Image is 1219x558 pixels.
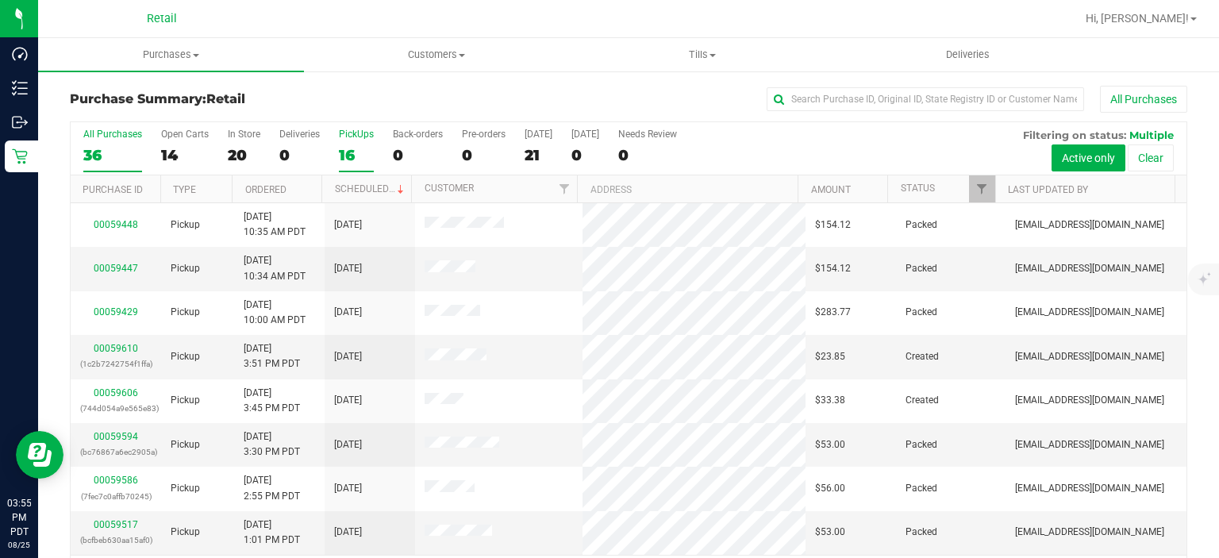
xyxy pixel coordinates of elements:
span: Pickup [171,217,200,233]
span: [EMAIL_ADDRESS][DOMAIN_NAME] [1015,525,1164,540]
div: 0 [618,146,677,164]
a: Filter [969,175,995,202]
a: Filter [551,175,577,202]
span: Pickup [171,349,200,364]
p: (bc76867a6ec2905a) [80,444,152,460]
a: Last Updated By [1008,184,1088,195]
span: Packed [906,437,937,452]
a: 00059594 [94,431,138,442]
div: Back-orders [393,129,443,140]
span: Customers [305,48,569,62]
a: Ordered [245,184,286,195]
span: [DATE] [334,481,362,496]
span: Retail [147,12,177,25]
a: 00059429 [94,306,138,317]
th: Address [577,175,798,203]
span: $56.00 [815,481,845,496]
span: $283.77 [815,305,851,320]
span: [DATE] [334,261,362,276]
span: Tills [571,48,835,62]
div: 0 [279,146,320,164]
div: 16 [339,146,374,164]
span: [DATE] 3:45 PM PDT [244,386,300,416]
inline-svg: Outbound [12,114,28,130]
div: 0 [462,146,506,164]
div: 0 [571,146,599,164]
span: $33.38 [815,393,845,408]
a: 00059610 [94,343,138,354]
div: All Purchases [83,129,142,140]
span: [EMAIL_ADDRESS][DOMAIN_NAME] [1015,393,1164,408]
span: [DATE] [334,349,362,364]
div: 14 [161,146,209,164]
a: Type [173,184,196,195]
a: Status [901,183,935,194]
span: [DATE] 10:35 AM PDT [244,210,306,240]
span: [DATE] [334,393,362,408]
div: Pre-orders [462,129,506,140]
span: [DATE] 2:55 PM PDT [244,473,300,503]
div: 0 [393,146,443,164]
span: Packed [906,525,937,540]
a: Customers [304,38,570,71]
span: [DATE] [334,525,362,540]
a: Scheduled [335,183,407,194]
p: (7fec7c0affb70245) [80,489,152,504]
a: 00059517 [94,519,138,530]
span: Pickup [171,481,200,496]
span: [EMAIL_ADDRESS][DOMAIN_NAME] [1015,217,1164,233]
iframe: Resource center [16,431,63,479]
div: Deliveries [279,129,320,140]
inline-svg: Dashboard [12,46,28,62]
span: $154.12 [815,261,851,276]
div: 21 [525,146,552,164]
span: [EMAIL_ADDRESS][DOMAIN_NAME] [1015,261,1164,276]
span: Pickup [171,393,200,408]
div: PickUps [339,129,374,140]
span: Pickup [171,437,200,452]
a: Purchase ID [83,184,143,195]
span: Retail [206,91,245,106]
span: $53.00 [815,525,845,540]
button: Clear [1128,144,1174,171]
div: 36 [83,146,142,164]
a: Tills [570,38,836,71]
p: (744d054a9e565e83) [80,401,152,416]
a: Amount [811,184,851,195]
span: [DATE] 10:00 AM PDT [244,298,306,328]
span: [EMAIL_ADDRESS][DOMAIN_NAME] [1015,437,1164,452]
span: Packed [906,305,937,320]
span: $154.12 [815,217,851,233]
a: Deliveries [835,38,1101,71]
p: 03:55 PM PDT [7,496,31,539]
a: 00059447 [94,263,138,274]
div: 20 [228,146,260,164]
span: [EMAIL_ADDRESS][DOMAIN_NAME] [1015,481,1164,496]
span: Pickup [171,525,200,540]
div: [DATE] [525,129,552,140]
input: Search Purchase ID, Original ID, State Registry ID or Customer Name... [767,87,1084,111]
h3: Purchase Summary: [70,92,442,106]
span: Packed [906,481,937,496]
inline-svg: Inventory [12,80,28,96]
span: Pickup [171,305,200,320]
button: Active only [1052,144,1125,171]
p: 08/25 [7,539,31,551]
span: Created [906,393,939,408]
a: 00059448 [94,219,138,230]
span: Deliveries [925,48,1011,62]
p: (1c2b7242754f1ffa) [80,356,152,371]
a: Customer [425,183,474,194]
span: [DATE] 3:51 PM PDT [244,341,300,371]
span: [EMAIL_ADDRESS][DOMAIN_NAME] [1015,305,1164,320]
span: Packed [906,261,937,276]
span: $23.85 [815,349,845,364]
p: (bcfbeb630aa15af0) [80,533,152,548]
span: Pickup [171,261,200,276]
span: Filtering on status: [1023,129,1126,141]
span: Packed [906,217,937,233]
span: [DATE] 10:34 AM PDT [244,253,306,283]
span: [DATE] 1:01 PM PDT [244,518,300,548]
div: In Store [228,129,260,140]
span: [DATE] [334,437,362,452]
